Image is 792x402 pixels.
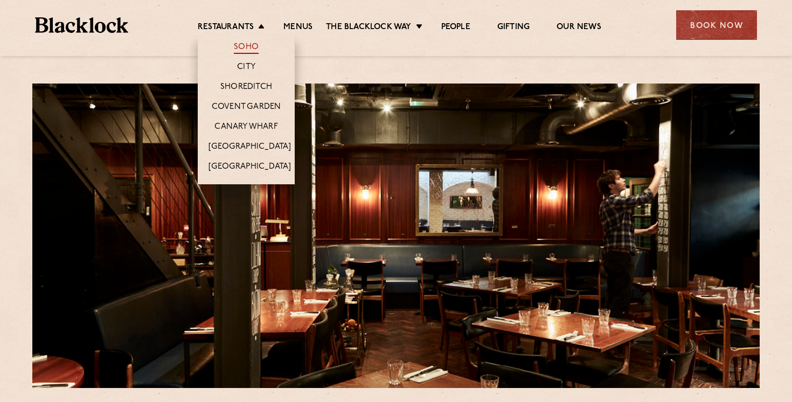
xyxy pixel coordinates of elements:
a: [GEOGRAPHIC_DATA] [209,162,291,174]
a: City [237,62,255,74]
a: People [441,22,470,34]
a: The Blacklock Way [326,22,411,34]
a: Shoreditch [220,82,272,94]
a: Covent Garden [212,102,281,114]
a: Menus [283,22,312,34]
a: Canary Wharf [214,122,277,134]
div: Book Now [676,10,757,40]
a: Gifting [497,22,530,34]
a: Our News [557,22,601,34]
a: Soho [234,42,259,54]
img: BL_Textured_Logo-footer-cropped.svg [35,17,128,33]
a: [GEOGRAPHIC_DATA] [209,142,291,154]
a: Restaurants [198,22,254,34]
